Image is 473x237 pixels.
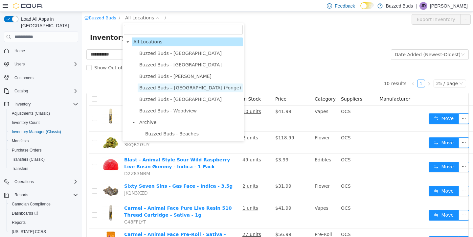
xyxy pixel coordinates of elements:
[430,2,468,10] p: [PERSON_NAME]
[7,118,81,127] button: Inventory Count
[12,87,31,95] button: Catalog
[20,145,37,161] img: Blast - Animal Style Sour Wild Raspberry Live Rosin Gummy - Indica - 1 Pack hero shot
[9,228,49,236] a: [US_STATE] CCRS
[57,73,159,79] span: Buzzed Buds – [GEOGRAPHIC_DATA] (Yonge)
[230,168,256,190] td: Flower
[9,155,47,163] a: Transfers (Classic)
[9,146,44,154] a: Purchase Orders
[1,100,81,109] button: Inventory
[20,171,37,187] img: Sixty Seven Sins - Gas Face - Indica - 3.5g hero shot
[12,100,33,108] button: Inventory
[9,200,78,208] span: Canadian Compliance
[9,209,41,217] a: Dashboards
[360,9,361,10] span: Dark Mode
[9,109,78,117] span: Adjustments (Classic)
[379,41,383,45] i: icon: down
[233,84,254,90] span: Category
[160,172,176,177] u: 2 units
[9,219,28,226] a: Reports
[12,229,46,234] span: [US_STATE] CCRS
[12,138,29,144] span: Manifests
[347,126,377,136] button: icon: swapMove
[20,219,37,236] img: Carmel - Animal Face Pre-Roll - Sativa - 12x0.5g hero shot
[56,60,161,69] span: Buzzed Buds - Pickering
[12,157,45,162] span: Transfers (Classic)
[360,2,374,9] input: Dark Mode
[193,220,209,225] span: $56.99
[1,46,81,56] button: Home
[7,209,81,218] a: Dashboards
[347,225,377,235] button: icon: swapMove
[57,108,74,113] span: Archive
[42,220,144,232] a: Carmel - Animal Face Pre-Roll - Sativa - 12x0.5g
[50,109,53,112] i: icon: caret-down
[230,120,256,142] td: Flower
[12,191,78,199] span: Reports
[7,109,81,118] button: Adjustments (Classic)
[14,102,31,107] span: Inventory
[1,177,81,186] button: Operations
[20,96,37,113] img: Carmel - Animal Face Pure Live Resin 510 Thread Cartridge - Sativa - 1g hero shot
[1,59,81,69] button: Users
[193,123,212,129] span: $118.99
[42,145,148,157] a: Blast - Animal Style Sour Wild Raspberry Live Rosin Gummy - Indica - 1 Pack
[12,178,78,186] span: Operations
[259,172,269,177] span: OCS
[259,97,269,102] span: OCS
[42,178,66,184] span: JK1N3XZD
[230,190,256,217] td: Vapes
[2,4,34,9] a: icon: shopBuzzed Buds
[37,4,38,9] span: /
[57,50,140,56] span: Buzzed Buds - [GEOGRAPHIC_DATA]
[10,53,57,59] span: Show Out of Stock
[14,48,25,54] span: Home
[335,3,355,9] span: Feedback
[259,123,269,129] span: OCS
[56,106,161,115] span: Archive
[12,220,26,225] span: Reports
[12,60,27,68] button: Users
[57,85,140,90] span: Buzzed Buds - [GEOGRAPHIC_DATA]
[347,102,377,112] button: icon: swapMove
[7,127,81,136] button: Inventory Manager (Classic)
[160,97,179,102] u: 10 units
[12,178,36,186] button: Operations
[12,47,78,55] span: Home
[345,70,349,74] i: icon: right
[42,130,67,135] span: 3KQR2GUY
[12,60,78,68] span: Users
[7,136,81,146] button: Manifests
[12,211,38,216] span: Dashboards
[419,2,427,10] div: Jack Davidson
[12,201,51,207] span: Canadian Compliance
[297,84,328,90] span: Manufacturer
[13,3,43,9] img: Cova
[9,155,78,163] span: Transfers (Classic)
[302,68,324,76] li: 10 results
[56,49,161,58] span: Buzzed Buds - Ottawa
[7,164,81,173] button: Transfers
[7,146,81,155] button: Purchase Orders
[376,126,387,136] button: icon: ellipsis
[12,74,36,82] a: Customers
[57,39,140,44] span: Buzzed Buds - [GEOGRAPHIC_DATA]
[259,194,269,199] span: OCS
[42,194,149,206] a: Carmel - Animal Face Pure Live Resin 510 Thread Cartridge - Sativa - 1g
[347,150,377,160] button: icon: swapMove
[9,137,31,145] a: Manifests
[12,111,50,116] span: Adjustments (Classic)
[9,209,78,217] span: Dashboards
[57,62,129,67] span: Buzzed Buds - [PERSON_NAME]
[12,148,42,153] span: Purchase Orders
[230,142,256,168] td: Edibles
[7,200,81,209] button: Canadian Compliance
[160,220,179,225] u: 27 units
[347,198,377,209] button: icon: swapMove
[9,165,78,173] span: Transfers
[20,123,37,139] img: Carmel - Animal Face Cookies - Indica - 14g hero shot
[386,2,413,10] p: Buzzed Buds
[50,26,161,35] span: All Locations
[9,128,78,136] span: Inventory Manager (Classic)
[20,193,37,209] img: Carmel - Animal Face Pure Live Resin 510 Thread Cartridge - Sativa - 1g hero shot
[12,47,28,55] a: Home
